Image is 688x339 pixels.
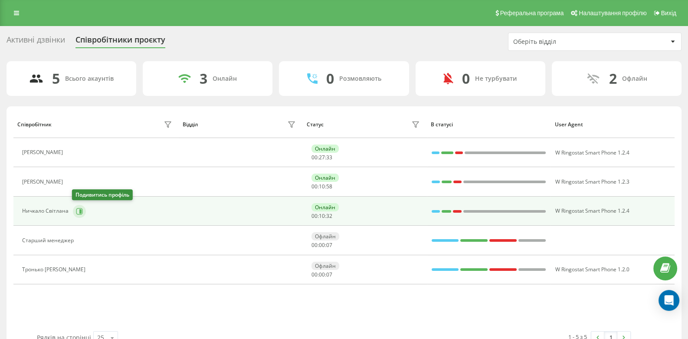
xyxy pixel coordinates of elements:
[75,35,165,49] div: Співробітники проєкту
[431,122,547,128] div: В статусі
[311,242,332,248] div: : :
[319,183,325,190] span: 10
[311,145,339,153] div: Онлайн
[609,70,617,87] div: 2
[311,154,318,161] span: 00
[326,183,332,190] span: 58
[659,290,679,311] div: Open Intercom Messenger
[7,35,65,49] div: Активні дзвінки
[311,203,339,211] div: Онлайн
[311,262,339,270] div: Офлайн
[555,149,629,156] span: W Ringostat Smart Phone 1.2.4
[579,10,646,16] span: Налаштування профілю
[311,155,332,161] div: : :
[326,154,332,161] span: 33
[22,267,88,273] div: Тронько [PERSON_NAME]
[183,122,198,128] div: Відділ
[311,212,318,220] span: 00
[311,241,318,249] span: 00
[319,154,325,161] span: 27
[307,122,324,128] div: Статус
[555,266,629,273] span: W Ringostat Smart Phone 1.2.0
[319,241,325,249] span: 00
[22,179,65,185] div: [PERSON_NAME]
[622,75,647,82] div: Офлайн
[555,178,629,185] span: W Ringostat Smart Phone 1.2.3
[339,75,381,82] div: Розмовляють
[661,10,676,16] span: Вихід
[311,183,318,190] span: 00
[555,122,671,128] div: User Agent
[555,207,629,214] span: W Ringostat Smart Phone 1.2.4
[72,189,133,200] div: Подивитись профіль
[52,70,60,87] div: 5
[319,212,325,220] span: 10
[213,75,237,82] div: Онлайн
[65,75,114,82] div: Всього акаунтів
[326,212,332,220] span: 32
[22,208,71,214] div: Ничкало Світлана
[311,213,332,219] div: : :
[311,271,318,278] span: 00
[462,70,470,87] div: 0
[513,38,617,46] div: Оберіть відділ
[22,149,65,155] div: [PERSON_NAME]
[475,75,517,82] div: Не турбувати
[311,232,339,240] div: Офлайн
[311,174,339,182] div: Онлайн
[17,122,52,128] div: Співробітник
[326,241,332,249] span: 07
[326,70,334,87] div: 0
[319,271,325,278] span: 00
[311,272,332,278] div: : :
[326,271,332,278] span: 07
[200,70,207,87] div: 3
[500,10,564,16] span: Реферальна програма
[22,237,76,244] div: Старший менеджер
[311,184,332,190] div: : :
